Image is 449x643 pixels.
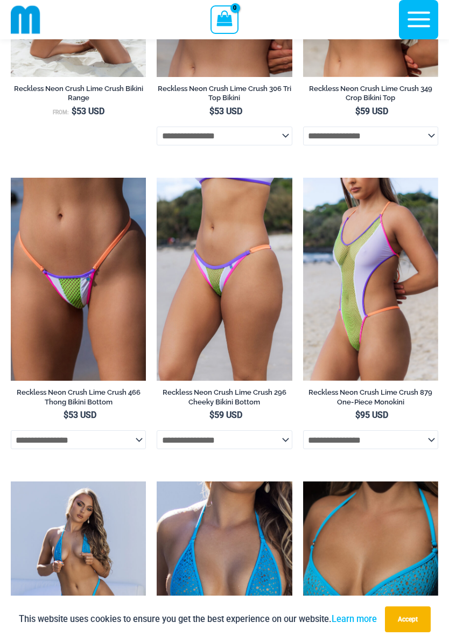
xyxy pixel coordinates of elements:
a: Reckless Neon Crush Lime Crush 879 One-Piece Monokini [303,388,438,410]
a: Reckless Neon Crush Lime Crush 466 ThongReckless Neon Crush Lime Crush 466 Thong 01Reckless Neon ... [11,178,146,381]
h2: Reckless Neon Crush Lime Crush Bikini Range [11,84,146,102]
a: Reckless Neon Crush Lime Crush 306 Tri Top Bikini [157,84,292,106]
span: $ [355,106,360,116]
bdi: 53 USD [64,410,96,420]
p: This website uses cookies to ensure you get the best experience on our website. [19,612,377,626]
h2: Reckless Neon Crush Lime Crush 306 Tri Top Bikini [157,84,292,102]
img: Reckless Neon Crush Lime Crush 296 Cheeky Bottom 02 [157,178,292,381]
span: $ [72,106,76,116]
h2: Reckless Neon Crush Lime Crush 349 Crop Bikini Top [303,84,438,102]
span: $ [355,410,360,420]
h2: Reckless Neon Crush Lime Crush 879 One-Piece Monokini [303,388,438,406]
a: Reckless Neon Crush Lime Crush 879 One Piece 09Reckless Neon Crush Lime Crush 879 One Piece 10Rec... [303,178,438,381]
a: Reckless Neon Crush Lime Crush Bikini Range [11,84,146,106]
bdi: 59 USD [355,106,388,116]
span: From: [53,109,69,115]
h2: Reckless Neon Crush Lime Crush 296 Cheeky Bikini Bottom [157,388,292,406]
a: View Shopping Cart, empty [211,5,238,33]
bdi: 53 USD [209,106,242,116]
a: Reckless Neon Crush Lime Crush 296 Cheeky Bikini Bottom [157,388,292,410]
img: Reckless Neon Crush Lime Crush 466 Thong [11,178,146,381]
a: Reckless Neon Crush Lime Crush 349 Crop Bikini Top [303,84,438,106]
a: Reckless Neon Crush Lime Crush 296 Cheeky Bottom 02Reckless Neon Crush Lime Crush 296 Cheeky Bott... [157,178,292,381]
img: Reckless Neon Crush Lime Crush 879 One Piece 09 [303,178,438,381]
bdi: 53 USD [72,106,104,116]
span: $ [209,410,214,420]
img: cropped mm emblem [11,5,40,34]
a: Reckless Neon Crush Lime Crush 466 Thong Bikini Bottom [11,388,146,410]
button: Accept [385,606,431,632]
span: $ [64,410,68,420]
a: Learn more [332,614,377,624]
bdi: 59 USD [209,410,242,420]
span: $ [209,106,214,116]
bdi: 95 USD [355,410,388,420]
h2: Reckless Neon Crush Lime Crush 466 Thong Bikini Bottom [11,388,146,406]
